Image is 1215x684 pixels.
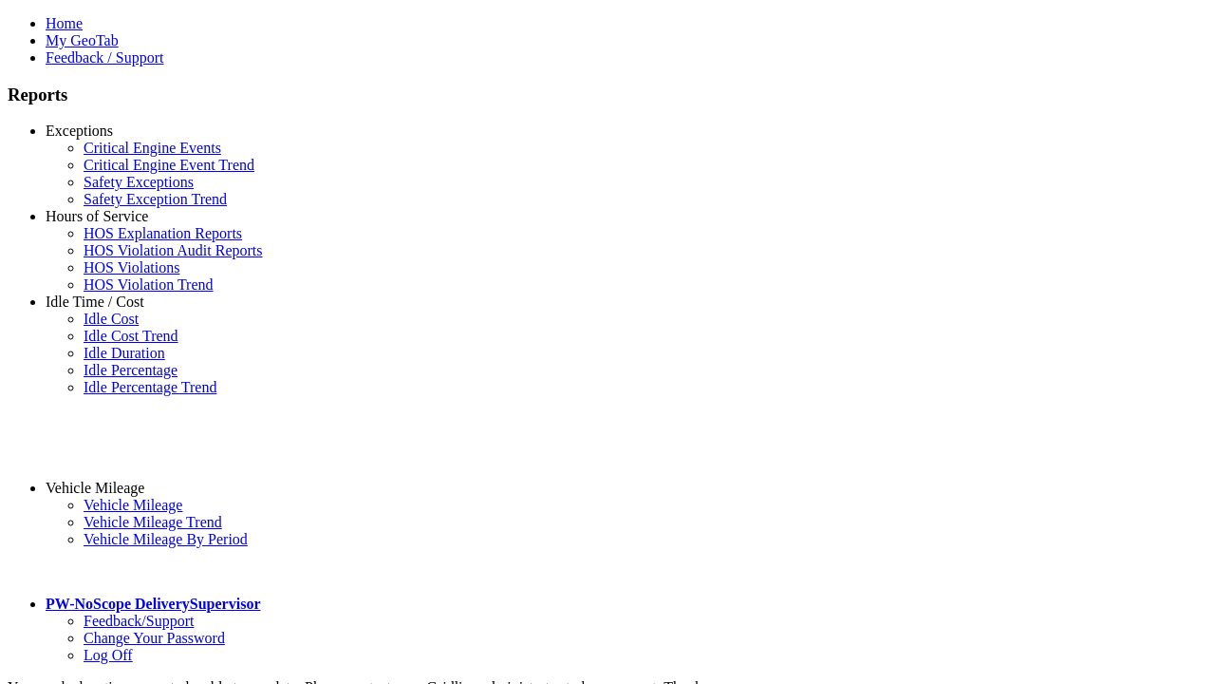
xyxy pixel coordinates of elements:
a: Idle Percentage [84,362,178,378]
a: Home [46,15,83,31]
h3: Reports [8,85,1207,105]
a: Idle Cost Trend [84,328,178,344]
a: Safety Exceptions [84,174,194,190]
a: My GeoTab [46,32,119,48]
a: PW-NoScope DeliverySupervisor [46,596,260,612]
a: Idle Percentage Trend [84,379,216,395]
a: Safety Exception Trend [84,191,227,207]
a: Feedback / Support [46,49,163,66]
a: Critical Engine Events [84,140,221,156]
a: Critical Engine Event Trend [84,157,254,173]
a: Vehicle Mileage [46,480,144,496]
a: Log Off [84,647,133,663]
a: Idle Duration [84,345,165,361]
a: Hours of Service [46,208,148,224]
a: Vehicle Mileage By Period [84,531,248,547]
a: Idle Time / Cost [46,294,144,310]
a: Idle Cost [84,311,139,327]
a: Vehicle Mileage Trend [84,514,222,530]
a: Vehicle Mileage [84,497,182,513]
a: Exceptions [46,123,113,139]
a: HOS Violation Trend [84,276,214,293]
a: HOS Violations [84,259,179,275]
a: HOS Explanation Reports [84,225,242,241]
a: HOS Violation Audit Reports [84,242,263,258]
a: Change Your Password [84,630,225,646]
a: Feedback/Support [84,613,194,629]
